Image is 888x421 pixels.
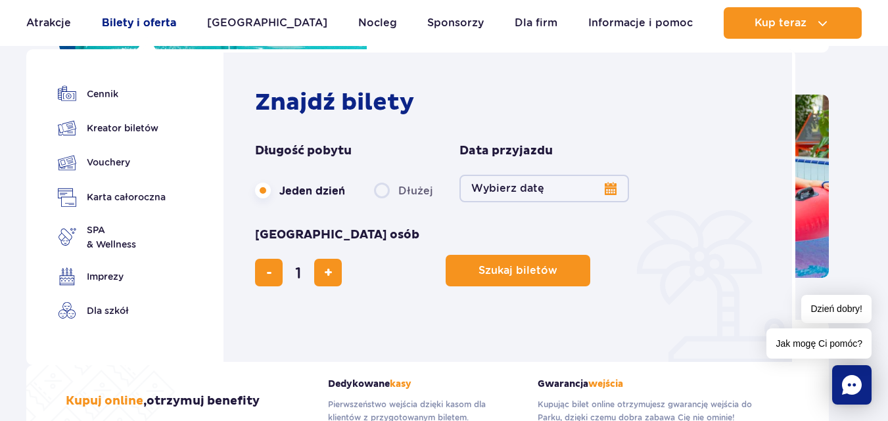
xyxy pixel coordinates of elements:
[766,328,872,359] span: Jak mogę Ci pomóc?
[374,177,433,204] label: Dłużej
[314,259,342,286] button: dodaj bilet
[755,17,806,29] span: Kup teraz
[390,378,411,389] span: kasy
[255,143,767,286] form: Planowanie wizyty w Park of Poland
[459,175,629,202] button: Wybierz datę
[283,257,314,288] input: liczba biletów
[538,378,756,389] strong: Gwarancja
[255,143,352,159] span: Długość pobytu
[588,7,693,39] a: Informacje i pomoc
[358,7,397,39] a: Nocleg
[459,143,553,159] span: Data przyjazdu
[207,7,327,39] a: [GEOGRAPHIC_DATA]
[58,153,166,172] a: Vouchery
[515,7,557,39] a: Dla firm
[255,177,345,204] label: Jeden dzień
[427,7,484,39] a: Sponsorzy
[87,223,136,252] span: SPA & Wellness
[58,119,166,137] a: Kreator biletów
[66,393,143,409] span: Kupuj online
[58,85,166,103] a: Cennik
[26,7,71,39] a: Atrakcje
[102,7,176,39] a: Bilety i oferta
[255,259,283,286] button: usuń bilet
[446,255,590,286] button: Szukaj biletów
[832,365,872,405] div: Chat
[58,223,166,252] a: SPA& Wellness
[479,265,557,277] span: Szukaj biletów
[724,7,862,39] button: Kup teraz
[58,301,166,320] a: Dla szkół
[255,227,419,243] span: [GEOGRAPHIC_DATA] osób
[328,378,518,389] strong: Dedykowane
[801,295,872,323] span: Dzień dobry!
[66,393,260,409] h3: , otrzymuj benefity
[588,378,623,389] span: wejścia
[58,188,166,207] a: Karta całoroczna
[255,88,414,117] strong: Znajdź bilety
[58,267,166,286] a: Imprezy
